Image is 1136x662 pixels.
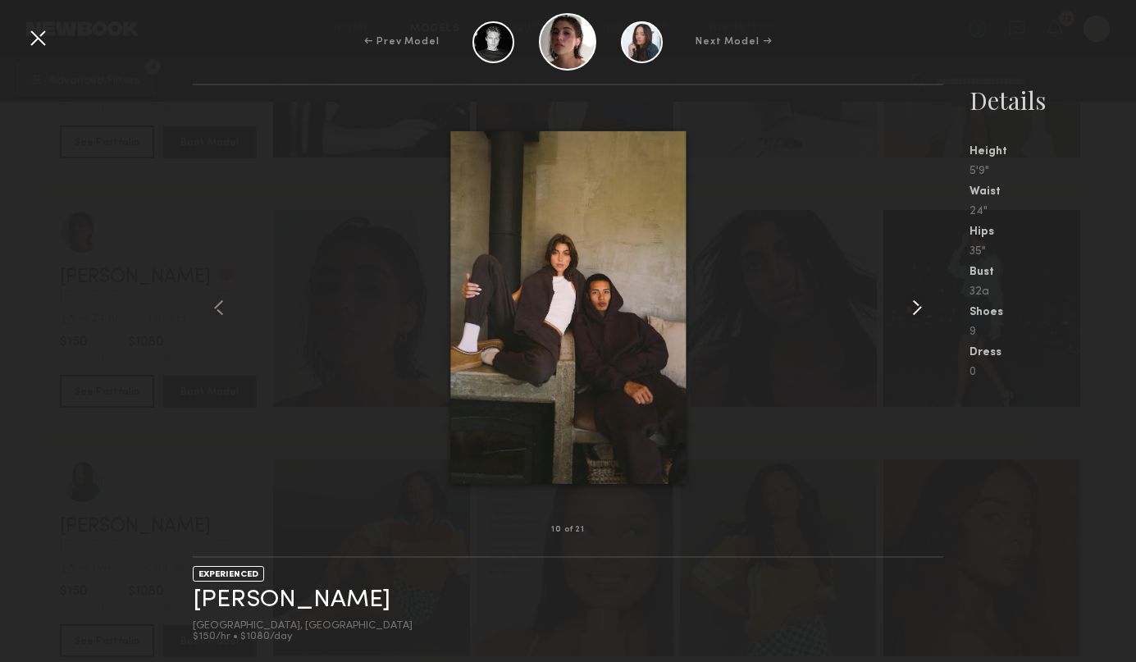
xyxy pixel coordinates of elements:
[193,621,413,632] div: [GEOGRAPHIC_DATA], [GEOGRAPHIC_DATA]
[193,632,413,642] div: $150/hr • $1080/day
[969,84,1136,116] div: Details
[551,526,585,534] div: 10 of 21
[969,307,1136,318] div: Shoes
[969,246,1136,258] div: 35"
[364,34,440,49] div: ← Prev Model
[969,146,1136,158] div: Height
[969,286,1136,298] div: 32a
[969,267,1136,278] div: Bust
[969,166,1136,177] div: 5'9"
[969,347,1136,358] div: Dress
[969,186,1136,198] div: Waist
[193,566,264,582] div: EXPERIENCED
[969,367,1136,378] div: 0
[696,34,772,49] div: Next Model →
[193,587,390,613] a: [PERSON_NAME]
[969,326,1136,338] div: 9
[969,226,1136,238] div: Hips
[969,206,1136,217] div: 24"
